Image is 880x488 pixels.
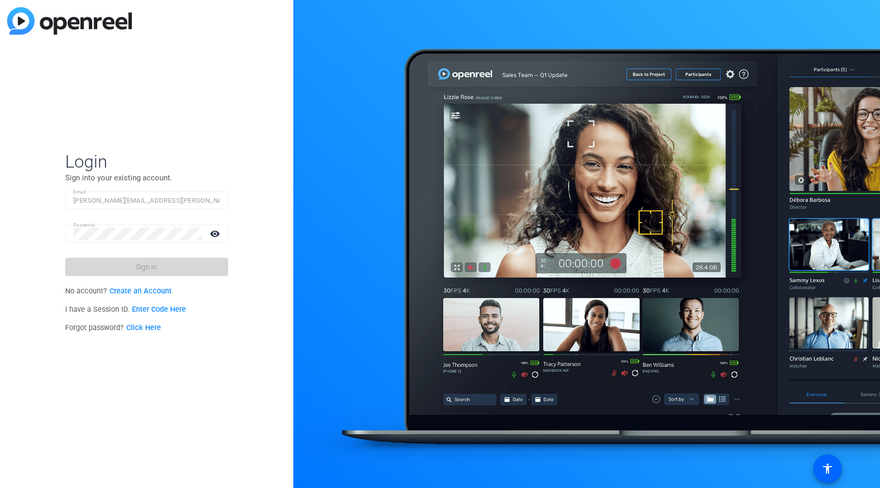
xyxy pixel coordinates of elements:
[65,151,228,172] span: Login
[65,323,161,332] span: Forgot password?
[821,463,834,475] mat-icon: accessibility
[65,287,172,295] span: No account?
[73,195,220,207] input: Enter Email Address
[73,222,95,228] mat-label: Password
[7,7,132,35] img: blue-gradient.svg
[65,172,228,183] p: Sign into your existing account.
[65,305,186,314] span: I have a Session ID.
[109,287,172,295] a: Create an Account
[126,323,161,332] a: Click Here
[73,189,86,195] mat-label: Email
[132,305,186,314] a: Enter Code Here
[204,226,228,241] mat-icon: visibility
